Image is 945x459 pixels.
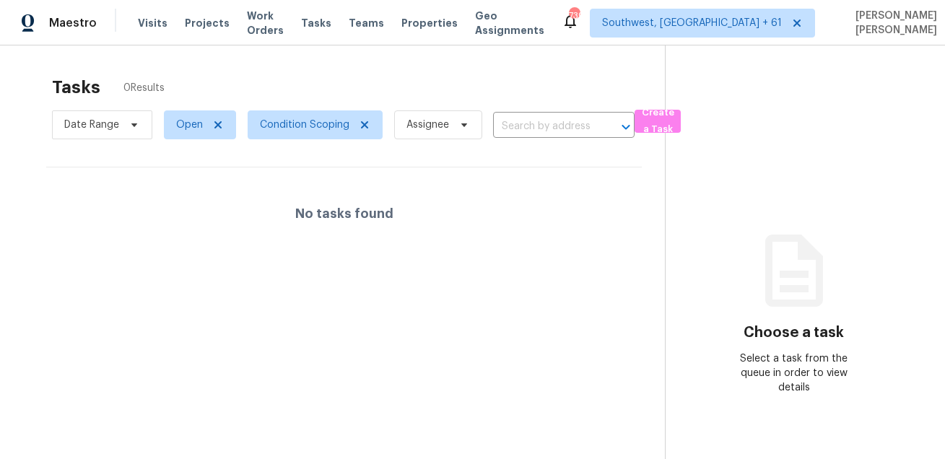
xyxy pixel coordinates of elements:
[138,16,167,30] span: Visits
[475,9,544,38] span: Geo Assignments
[642,105,674,138] span: Create a Task
[850,9,937,38] span: [PERSON_NAME] [PERSON_NAME]
[616,117,636,137] button: Open
[406,118,449,132] span: Assignee
[301,18,331,28] span: Tasks
[185,16,230,30] span: Projects
[247,9,284,38] span: Work Orders
[176,118,203,132] span: Open
[730,351,858,395] div: Select a task from the queue in order to view details
[401,16,458,30] span: Properties
[349,16,384,30] span: Teams
[569,9,579,23] div: 739
[260,118,349,132] span: Condition Scoping
[123,81,165,95] span: 0 Results
[493,115,594,138] input: Search by address
[64,118,119,132] span: Date Range
[52,80,100,95] h2: Tasks
[295,206,393,221] h4: No tasks found
[744,325,844,340] h3: Choose a task
[49,16,97,30] span: Maestro
[635,110,681,133] button: Create a Task
[602,16,782,30] span: Southwest, [GEOGRAPHIC_DATA] + 61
